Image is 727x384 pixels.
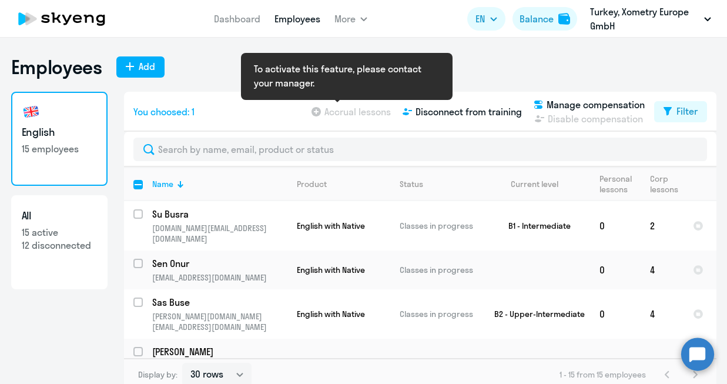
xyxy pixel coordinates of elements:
[512,7,577,31] button: Balancebalance
[584,5,717,33] button: Turkey, Xometry Europe GmbH
[297,179,327,189] div: Product
[274,13,320,25] a: Employees
[11,195,108,289] a: All15 active12 disconnected
[654,101,707,122] button: Filter
[152,223,287,244] p: [DOMAIN_NAME][EMAIL_ADDRESS][DOMAIN_NAME]
[490,179,589,189] div: Current level
[22,239,97,252] p: 12 disconnected
[590,251,641,289] td: 0
[641,201,684,251] td: 2
[254,62,440,90] div: To activate this feature, please contact your manager.
[590,5,699,33] p: Turkey, Xometry Europe GmbH
[400,265,480,275] p: Classes in progress
[560,369,646,380] span: 1 - 15 from 15 employees
[22,102,41,121] img: english
[334,7,367,31] button: More
[599,173,640,195] div: Personal lessons
[139,59,155,74] div: Add
[133,138,707,161] input: Search by name, email, product or status
[481,289,590,339] td: B2 - Upper-Intermediate
[214,13,260,25] a: Dashboard
[11,92,108,186] a: English15 employees
[641,289,684,339] td: 4
[11,55,102,79] h1: Employees
[475,12,485,26] span: EN
[400,221,480,231] p: Classes in progress
[152,345,287,358] a: [PERSON_NAME]
[511,179,558,189] div: Current level
[590,289,641,339] td: 0
[400,309,480,319] p: Classes in progress
[152,296,287,309] a: Sas Buse
[22,208,97,223] h3: All
[152,311,287,332] p: [PERSON_NAME][DOMAIN_NAME][EMAIL_ADDRESS][DOMAIN_NAME]
[22,142,97,155] p: 15 employees
[467,7,505,31] button: EN
[590,201,641,251] td: 0
[297,221,365,231] span: English with Native
[152,208,287,221] a: Su Busra
[152,345,285,358] p: [PERSON_NAME]
[558,13,570,25] img: balance
[152,179,287,189] div: Name
[641,251,684,289] td: 4
[676,104,698,118] div: Filter
[650,173,683,195] div: Corp lessons
[22,226,97,239] p: 15 active
[152,208,285,221] p: Su Busra
[400,179,423,189] div: Status
[133,105,195,119] span: You choosed: 1
[152,272,287,283] p: [EMAIL_ADDRESS][DOMAIN_NAME]
[481,201,590,251] td: B1 - Intermediate
[297,309,365,319] span: English with Native
[297,265,365,275] span: English with Native
[334,12,356,26] span: More
[547,98,645,112] span: Manage compensation
[520,12,554,26] div: Balance
[152,179,173,189] div: Name
[152,257,285,270] p: Sen Onur
[116,56,165,78] button: Add
[152,296,285,309] p: Sas Buse
[416,105,522,119] span: Disconnect from training
[152,257,287,270] a: Sen Onur
[22,125,97,140] h3: English
[138,369,177,380] span: Display by:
